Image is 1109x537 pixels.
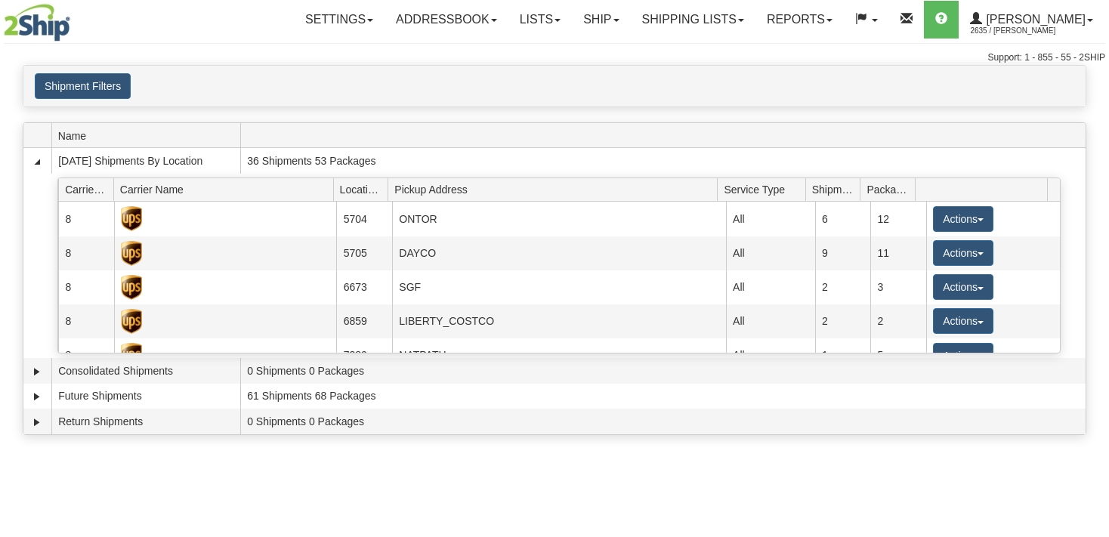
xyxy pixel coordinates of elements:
td: All [726,304,815,338]
span: Packages [867,177,915,201]
button: Actions [933,343,993,369]
button: Actions [933,308,993,334]
td: DAYCO [392,236,726,270]
span: Name [58,124,240,147]
td: 8 [58,304,114,338]
button: Actions [933,274,993,300]
a: Ship [572,1,630,39]
td: 2 [870,304,926,338]
span: Carrier Name [120,177,333,201]
td: All [726,270,815,304]
a: Shipping lists [631,1,755,39]
td: 1 [815,338,871,372]
td: 5 [870,338,926,372]
img: UPS [121,206,142,231]
td: All [726,236,815,270]
a: Addressbook [385,1,508,39]
td: 61 Shipments 68 Packages [240,384,1086,409]
img: UPS [121,275,142,300]
td: 11 [870,236,926,270]
td: Return Shipments [51,409,240,434]
span: Pickup Address [394,177,718,201]
td: 2 [815,270,871,304]
td: Future Shipments [51,384,240,409]
a: Expand [29,364,45,379]
a: Reports [755,1,844,39]
td: [DATE] Shipments By Location [51,148,240,174]
a: Collapse [29,154,45,169]
span: 2635 / [PERSON_NAME] [970,23,1083,39]
td: 36 Shipments 53 Packages [240,148,1086,174]
span: Shipments [812,177,860,201]
td: SGF [392,270,726,304]
td: 5704 [336,202,392,236]
span: Location Id [340,177,388,201]
td: 2 [815,304,871,338]
img: UPS [121,309,142,334]
td: Consolidated Shipments [51,358,240,384]
td: NATPATH [392,338,726,372]
td: 8 [58,236,114,270]
iframe: chat widget [1074,191,1107,345]
td: 8 [58,270,114,304]
img: UPS [121,241,142,266]
img: UPS [121,343,142,368]
a: Settings [294,1,385,39]
span: Carrier Id [65,177,113,201]
td: 8 [58,202,114,236]
td: 8 [58,338,114,372]
a: Expand [29,415,45,430]
td: 0 Shipments 0 Packages [240,409,1086,434]
td: 9 [815,236,871,270]
button: Actions [933,240,993,266]
td: 6859 [336,304,392,338]
td: 6 [815,202,871,236]
td: 5705 [336,236,392,270]
img: logo2635.jpg [4,4,70,42]
td: 0 Shipments 0 Packages [240,358,1086,384]
span: Service Type [724,177,805,201]
a: [PERSON_NAME] 2635 / [PERSON_NAME] [959,1,1104,39]
a: Expand [29,389,45,404]
td: 3 [870,270,926,304]
td: 7380 [336,338,392,372]
span: [PERSON_NAME] [982,13,1086,26]
td: All [726,338,815,372]
button: Shipment Filters [35,73,131,99]
a: Lists [508,1,572,39]
td: 6673 [336,270,392,304]
td: 12 [870,202,926,236]
td: LIBERTY_COSTCO [392,304,726,338]
td: ONTOR [392,202,726,236]
div: Support: 1 - 855 - 55 - 2SHIP [4,51,1105,64]
button: Actions [933,206,993,232]
td: All [726,202,815,236]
